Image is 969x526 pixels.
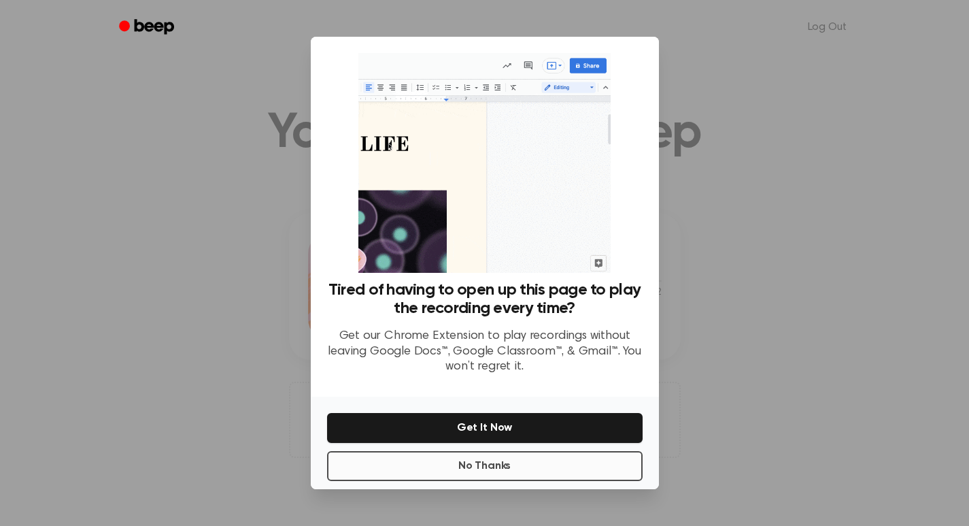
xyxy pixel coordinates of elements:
button: Get It Now [327,413,643,443]
h3: Tired of having to open up this page to play the recording every time? [327,281,643,318]
img: Beep extension in action [358,53,611,273]
button: No Thanks [327,451,643,481]
p: Get our Chrome Extension to play recordings without leaving Google Docs™, Google Classroom™, & Gm... [327,329,643,375]
a: Beep [109,14,186,41]
a: Log Out [794,11,860,44]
